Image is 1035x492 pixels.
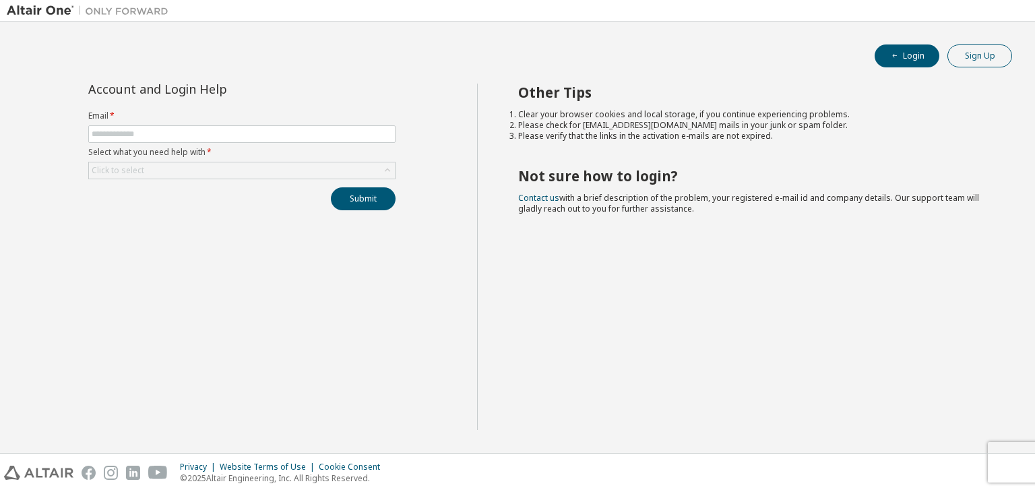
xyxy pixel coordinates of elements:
img: instagram.svg [104,466,118,480]
a: Contact us [518,192,559,204]
label: Select what you need help with [88,147,396,158]
div: Website Terms of Use [220,462,319,472]
h2: Other Tips [518,84,989,101]
p: © 2025 Altair Engineering, Inc. All Rights Reserved. [180,472,388,484]
img: Altair One [7,4,175,18]
img: altair_logo.svg [4,466,73,480]
h2: Not sure how to login? [518,167,989,185]
div: Privacy [180,462,220,472]
button: Sign Up [947,44,1012,67]
div: Account and Login Help [88,84,334,94]
div: Cookie Consent [319,462,388,472]
button: Login [875,44,939,67]
li: Clear your browser cookies and local storage, if you continue experiencing problems. [518,109,989,120]
span: with a brief description of the problem, your registered e-mail id and company details. Our suppo... [518,192,979,214]
img: youtube.svg [148,466,168,480]
li: Please check for [EMAIL_ADDRESS][DOMAIN_NAME] mails in your junk or spam folder. [518,120,989,131]
li: Please verify that the links in the activation e-mails are not expired. [518,131,989,142]
button: Submit [331,187,396,210]
label: Email [88,111,396,121]
img: linkedin.svg [126,466,140,480]
div: Click to select [89,162,395,179]
img: facebook.svg [82,466,96,480]
div: Click to select [92,165,144,176]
